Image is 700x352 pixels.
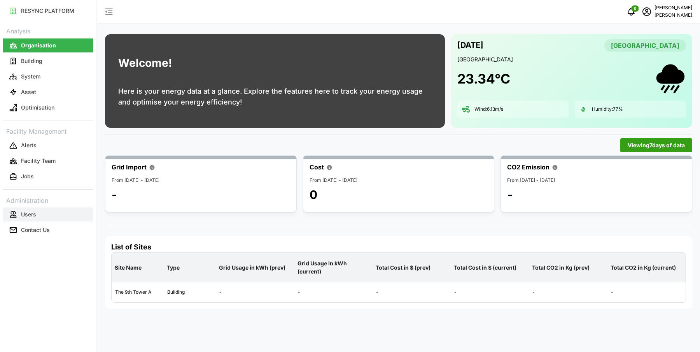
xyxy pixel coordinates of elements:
[3,222,93,238] a: Contact Us
[3,3,93,19] a: RESYNC PLATFORM
[3,70,93,84] button: System
[296,253,371,282] p: Grid Usage in kWh (current)
[21,42,56,49] p: Organisation
[457,70,510,87] h1: 23.34 °C
[611,40,679,51] span: [GEOGRAPHIC_DATA]
[457,56,686,63] p: [GEOGRAPHIC_DATA]
[3,170,93,184] button: Jobs
[3,223,93,237] button: Contact Us
[3,84,93,100] a: Asset
[373,283,450,302] div: -
[21,173,34,180] p: Jobs
[165,258,214,278] p: Type
[118,86,432,108] p: Here is your energy data at a glance. Explore the features here to track your energy usage and op...
[3,38,93,53] a: Organisation
[164,283,215,302] div: Building
[21,104,54,112] p: Optimisation
[634,6,636,11] span: 0
[3,54,93,68] button: Building
[3,25,93,36] p: Analysis
[21,7,74,15] p: RESYNC PLATFORM
[529,283,607,302] div: -
[507,162,549,172] p: CO2 Emission
[451,283,528,302] div: -
[474,106,503,113] p: Wind: 6.13 m/s
[654,4,692,12] p: [PERSON_NAME]
[457,39,483,52] p: [DATE]
[3,38,93,52] button: Organisation
[111,242,686,252] h4: List of Sites
[21,73,40,80] p: System
[112,188,117,202] p: -
[295,283,372,302] div: -
[3,69,93,84] a: System
[21,157,56,165] p: Facility Team
[3,100,93,115] a: Optimisation
[3,4,93,18] button: RESYNC PLATFORM
[113,258,162,278] p: Site Name
[3,207,93,221] button: Users
[3,139,93,153] button: Alerts
[628,139,685,152] span: Viewing 7 days of data
[3,125,93,136] p: Facility Management
[310,162,324,172] p: Cost
[608,283,685,302] div: -
[216,283,294,302] div: -
[3,101,93,115] button: Optimisation
[507,177,686,184] p: From [DATE] - [DATE]
[620,138,692,152] button: Viewing7days of data
[592,106,623,113] p: Humidity: 77 %
[654,12,692,19] p: [PERSON_NAME]
[3,153,93,169] a: Facility Team
[310,177,488,184] p: From [DATE] - [DATE]
[530,258,605,278] p: Total CO2 in Kg (prev)
[3,138,93,153] a: Alerts
[3,85,93,99] button: Asset
[118,55,172,71] h1: Welcome!
[3,53,93,69] a: Building
[507,188,513,202] p: -
[3,154,93,168] button: Facility Team
[374,258,449,278] p: Total Cost in $ (prev)
[21,57,42,65] p: Building
[609,258,684,278] p: Total CO2 in Kg (current)
[623,4,639,19] button: notifications
[217,258,292,278] p: Grid Usage in kWh (prev)
[112,283,163,302] div: The 9th Tower A
[21,141,37,149] p: Alerts
[3,194,93,206] p: Administration
[112,162,147,172] p: Grid Import
[452,258,527,278] p: Total Cost in $ (current)
[639,4,654,19] button: schedule
[112,177,290,184] p: From [DATE] - [DATE]
[21,211,36,218] p: Users
[3,207,93,222] a: Users
[21,226,50,234] p: Contact Us
[3,169,93,185] a: Jobs
[21,88,36,96] p: Asset
[310,188,317,202] p: 0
